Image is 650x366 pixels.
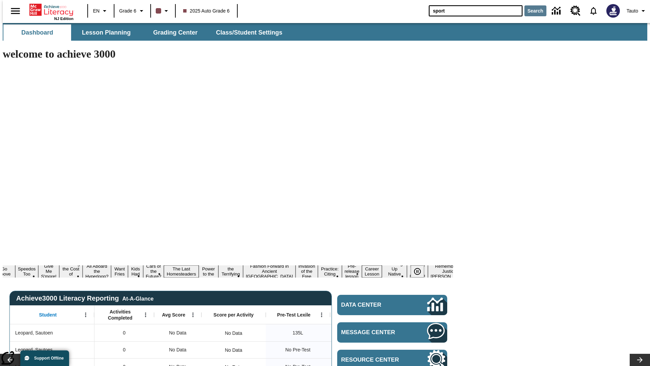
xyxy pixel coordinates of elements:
[188,310,198,320] button: Open Menu
[82,29,131,37] span: Lesson Planning
[296,258,318,285] button: Slide 15 The Invasion of the Free CD
[98,309,143,321] span: Activities Completed
[292,329,303,337] span: 135 Lexile, Leopard, Sautoen
[119,7,136,15] span: Grade 6
[548,2,566,20] a: Data Center
[630,354,650,366] button: Lesson carousel, Next
[524,5,546,16] button: Search
[602,2,624,20] button: Select a new avatar
[277,312,311,318] span: Pre-Test Lexile
[83,263,111,280] button: Slide 7 All Aboard the Hyperloop?
[164,265,199,278] button: Slide 11 The Last Homesteaders
[627,7,638,15] span: Tauto
[411,265,431,278] div: Pause
[166,343,190,357] span: No Data
[3,24,71,41] button: Dashboard
[199,260,218,283] button: Slide 12 Solar Power to the People
[341,302,405,308] span: Data Center
[183,7,230,15] span: 2025 Auto Grade 6
[153,29,197,37] span: Grading Center
[243,263,296,280] button: Slide 14 Fashion Forward in Ancient Rome
[122,294,153,302] div: At-A-Glance
[337,322,447,343] a: Message Center
[162,312,185,318] span: Avg Score
[16,294,154,302] span: Achieve3000 Literacy Reporting
[566,2,585,20] a: Resource Center, Will open in new tab
[337,295,447,315] a: Data Center
[585,2,602,20] a: Notifications
[5,1,25,21] button: Open side menu
[94,341,154,358] div: 0, Leopard, Sautoes
[54,17,73,21] span: NJ Edition
[429,5,522,16] input: search field
[221,326,245,340] div: No Data, Leopard, Sautoen
[342,263,362,280] button: Slide 17 Pre-release lesson
[153,5,173,17] button: Class color is dark brown. Change class color
[93,7,100,15] span: EN
[3,24,288,41] div: SubNavbar
[3,23,647,41] div: SubNavbar
[143,263,164,280] button: Slide 10 Cars of the Future?
[341,357,407,363] span: Resource Center
[606,4,620,18] img: Avatar
[318,260,342,283] button: Slide 16 Mixed Practice: Citing Evidence
[15,346,53,353] span: Leopard, Sautoes
[140,310,151,320] button: Open Menu
[111,255,128,288] button: Slide 8 Do You Want Fries With That?
[407,263,428,280] button: Slide 20 Hooray for Constitution Day!
[216,29,282,37] span: Class/Student Settings
[39,312,57,318] span: Student
[29,2,73,21] div: Home
[72,24,140,41] button: Lesson Planning
[411,265,424,278] button: Pause
[221,343,245,357] div: No Data, Leopard, Sautoes
[81,310,91,320] button: Open Menu
[317,310,327,320] button: Open Menu
[59,260,83,283] button: Slide 6 Covering the Cost of College
[382,260,407,283] button: Slide 19 Cooking Up Native Traditions
[38,263,59,280] button: Slide 5 Give Me S'more!
[90,5,112,17] button: Language: EN, Select a language
[15,329,53,337] span: Leopard, Sautoen
[285,346,310,353] span: No Pre-Test, Leopard, Sautoes
[154,341,201,358] div: No Data, Leopard, Sautoes
[3,48,453,60] h1: welcome to achieve 3000
[214,312,254,318] span: Score per Activity
[21,29,53,37] span: Dashboard
[218,260,243,283] button: Slide 13 Attack of the Terrifying Tomatoes
[341,329,407,336] span: Message Center
[116,5,148,17] button: Grade: Grade 6, Select a grade
[34,356,64,361] span: Support Offline
[94,324,154,341] div: 0, Leopard, Sautoen
[142,24,209,41] button: Grading Center
[15,260,39,283] button: Slide 4 Are Speedos Too Speedy?
[211,24,288,41] button: Class/Student Settings
[123,329,126,337] span: 0
[154,324,201,341] div: No Data, Leopard, Sautoen
[20,350,69,366] button: Support Offline
[624,5,650,17] button: Profile/Settings
[362,265,382,278] button: Slide 18 Career Lesson
[123,346,126,353] span: 0
[166,326,190,340] span: No Data
[128,255,143,288] button: Slide 9 Dirty Jobs Kids Had To Do
[428,263,471,280] button: Slide 21 Remembering Justice O'Connor
[29,3,73,17] a: Home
